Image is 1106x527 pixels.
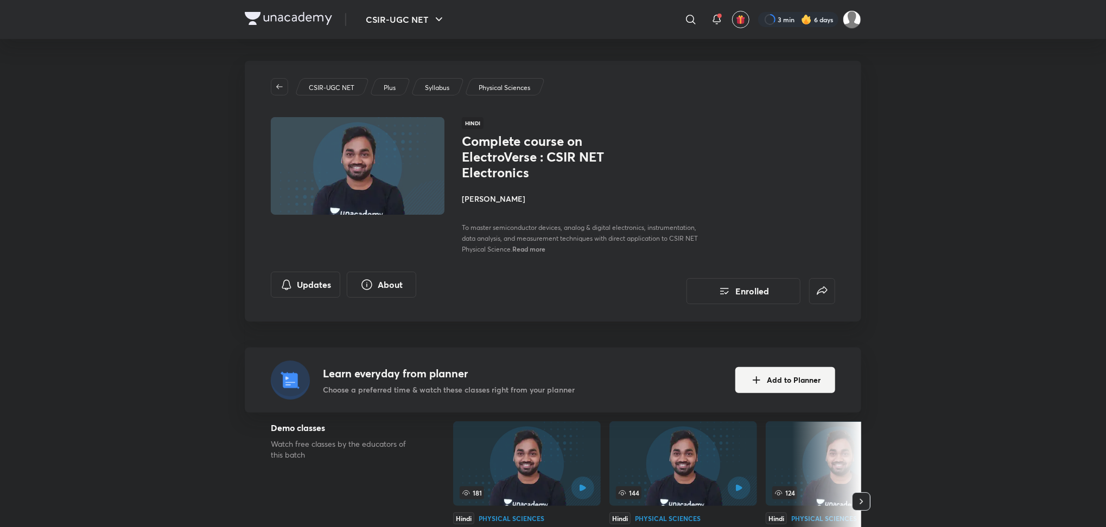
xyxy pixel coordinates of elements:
[245,12,332,25] img: Company Logo
[245,12,332,28] a: Company Logo
[425,83,449,93] p: Syllabus
[479,515,544,522] div: Physical Sciences
[309,83,354,93] p: CSIR-UGC NET
[772,486,797,499] span: 124
[732,11,749,28] button: avatar
[323,365,575,382] h4: Learn everyday from planner
[801,14,812,25] img: streak
[735,367,835,393] button: Add to Planner
[479,83,530,93] p: Physical Sciences
[843,10,861,29] img: Rai Haldar
[271,421,418,434] h5: Demo classes
[359,9,452,30] button: CSIR-UGC NET
[384,83,396,93] p: Plus
[477,83,532,93] a: Physical Sciences
[766,512,787,524] div: Hindi
[791,515,857,522] div: Physical Sciences
[271,272,340,298] button: Updates
[635,515,701,522] div: Physical Sciences
[323,384,575,395] p: Choose a preferred time & watch these classes right from your planner
[462,193,705,204] h4: [PERSON_NAME]
[616,486,641,499] span: 144
[423,83,452,93] a: Syllabus
[271,439,418,460] p: Watch free classes by the educators of this batch
[382,83,398,93] a: Plus
[460,486,484,499] span: 181
[307,83,357,93] a: CSIR-UGC NET
[687,278,800,304] button: Enrolled
[462,133,639,180] h1: Complete course on ElectroVerse : CSIR NET Electronics
[347,272,416,298] button: About
[462,223,698,253] span: To master semiconductor devices, analog & digital electronics, instrumentation, data analysis, an...
[269,116,446,216] img: Thumbnail
[609,512,631,524] div: Hindi
[462,117,484,129] span: Hindi
[736,15,746,24] img: avatar
[512,245,545,253] span: Read more
[453,512,474,524] div: Hindi
[809,278,835,304] button: false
